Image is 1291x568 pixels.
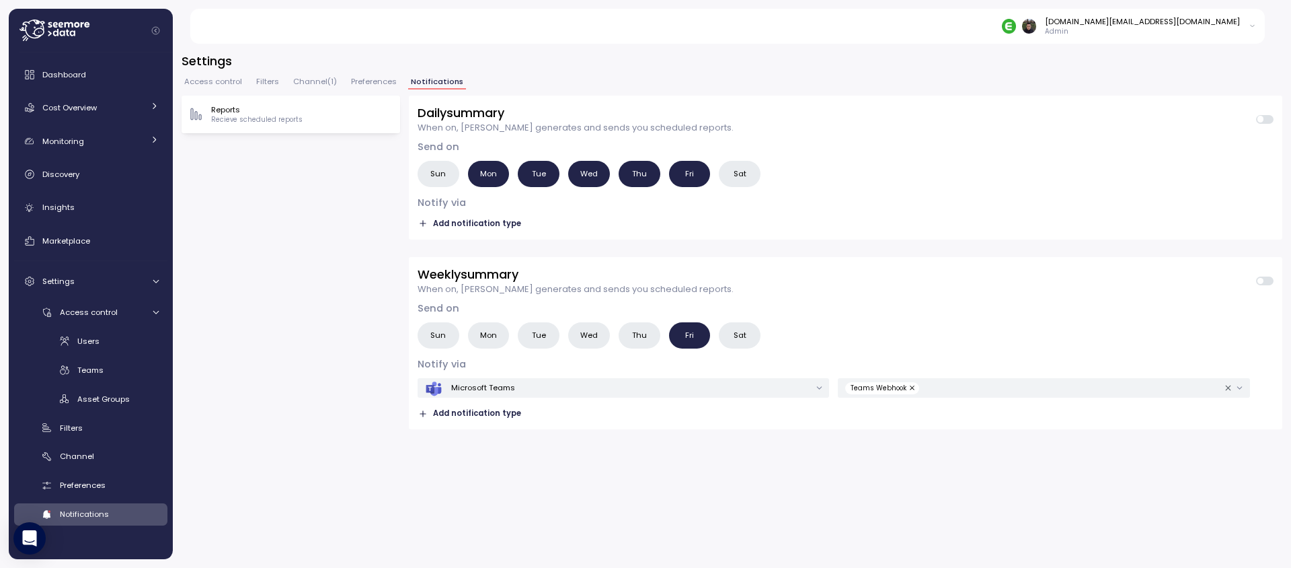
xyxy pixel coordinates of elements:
[418,283,734,296] p: When on, [PERSON_NAME] generates and sends you scheduled reports.
[184,78,242,85] span: Access control
[42,102,97,113] span: Cost Overview
[1002,19,1016,33] img: 689adfd76a9d17b9213495f1.PNG
[14,359,167,381] a: Teams
[14,268,167,295] a: Settings
[42,236,90,246] span: Marketplace
[14,94,167,121] a: Cost Overview
[13,522,46,555] div: Open Intercom Messenger
[77,394,130,404] span: Asset Groups
[42,202,75,213] span: Insights
[77,365,104,376] span: Teams
[418,121,734,135] p: When on, [PERSON_NAME] generates and sends you scheduled reports.
[734,167,746,181] span: Sat
[182,52,1282,69] h3: Settings
[1045,16,1240,27] div: [DOMAIN_NAME][EMAIL_ADDRESS][DOMAIN_NAME]
[632,167,647,181] span: Thu
[256,78,279,85] span: Filters
[351,78,397,85] span: Preferences
[418,406,522,421] button: Add notification type
[480,167,497,181] span: Mon
[211,115,303,125] p: Recieve scheduled reports
[418,357,1274,371] h4: Notify via
[451,382,515,393] div: Microsoft Teams
[580,167,598,181] span: Wed
[14,61,167,88] a: Dashboard
[433,407,521,420] span: Add notification type
[60,423,83,433] span: Filters
[293,78,337,85] span: Channel ( 1 )
[430,167,446,181] span: Sun
[14,301,167,323] a: Access control
[14,388,167,410] a: Asset Groups
[14,227,167,254] a: Marketplace
[632,328,647,343] span: Thu
[14,446,167,468] a: Channel
[147,26,164,36] button: Collapse navigation
[42,169,79,180] span: Discovery
[211,104,303,115] p: Reports
[60,480,106,491] span: Preferences
[14,503,167,526] a: Notifications
[14,194,167,221] a: Insights
[14,417,167,439] a: Filters
[418,266,734,283] h3: Weekly summary
[418,301,1274,316] h4: Send on
[430,328,446,343] span: Sun
[60,307,118,318] span: Access control
[418,217,522,231] button: Add notification type
[418,378,830,398] button: Microsoft Teams
[411,78,463,85] span: Notifications
[60,509,109,520] span: Notifications
[685,328,694,343] span: Fri
[532,167,546,181] span: Tue
[42,136,84,147] span: Monitoring
[532,328,546,343] span: Tue
[580,328,598,343] span: Wed
[60,451,94,462] span: Channel
[433,217,521,230] span: Add notification type
[685,167,694,181] span: Fri
[77,336,100,347] span: Users
[418,140,1274,154] h4: Send on
[418,196,1274,210] h4: Notify via
[851,382,906,394] span: Teams Webhook
[14,474,167,497] a: Preferences
[42,69,86,80] span: Dashboard
[1022,19,1036,33] img: 8a667c340b96c72f6b400081a025948b
[734,328,746,343] span: Sat
[42,276,75,287] span: Settings
[1045,27,1240,36] p: Admin
[14,128,167,155] a: Monitoring
[14,161,167,188] a: Discovery
[480,328,497,343] span: Mon
[14,330,167,352] a: Users
[418,104,734,121] h3: Daily summary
